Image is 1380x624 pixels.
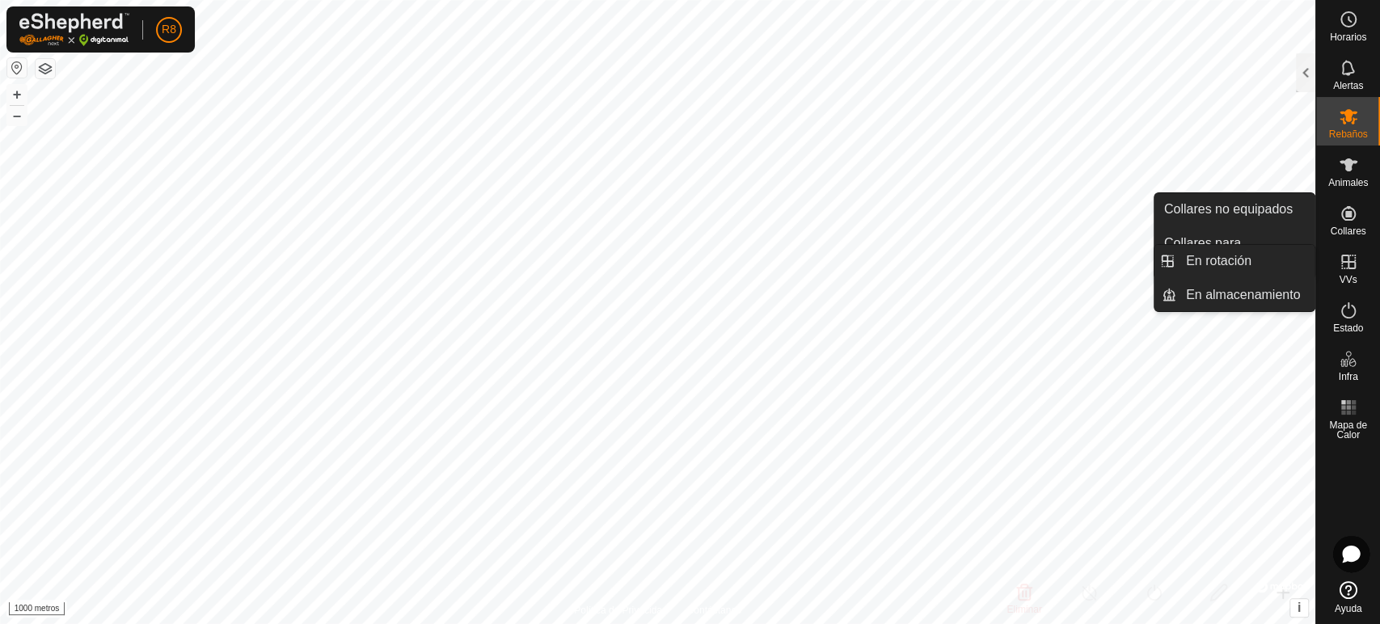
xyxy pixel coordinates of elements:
font: Infra [1338,371,1357,382]
a: Contáctanos [687,603,741,618]
font: Collares no equipados [1164,202,1293,216]
a: Collares para monitorizar [1154,227,1315,279]
button: – [7,106,27,125]
font: Animales [1328,177,1368,188]
li: En rotación [1154,245,1315,277]
a: Collares no equipados [1154,193,1315,226]
font: Collares [1330,226,1365,237]
img: Logotipo de Gallagher [19,13,129,46]
font: En rotación [1186,254,1251,268]
font: i [1298,601,1301,614]
button: Restablecer mapa [7,58,27,78]
font: + [13,86,22,103]
a: Ayuda [1316,575,1380,620]
font: Alertas [1333,80,1363,91]
li: En almacenamiento [1154,279,1315,311]
a: En rotación [1176,245,1315,277]
font: Horarios [1330,32,1366,43]
font: En almacenamiento [1186,288,1300,301]
a: Política de Privacidad [574,603,667,618]
font: – [13,107,21,124]
a: En almacenamiento [1176,279,1315,311]
font: Mapa de Calor [1329,420,1367,441]
button: + [7,85,27,104]
font: R8 [162,23,176,36]
font: Contáctanos [687,605,741,616]
font: VVs [1339,274,1357,285]
font: Estado [1333,323,1363,334]
font: Rebaños [1328,129,1367,140]
button: Capas del Mapa [36,59,55,78]
font: Collares para monitorizar [1164,236,1241,269]
button: i [1290,599,1308,617]
font: Ayuda [1335,603,1362,614]
font: Política de Privacidad [574,605,667,616]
